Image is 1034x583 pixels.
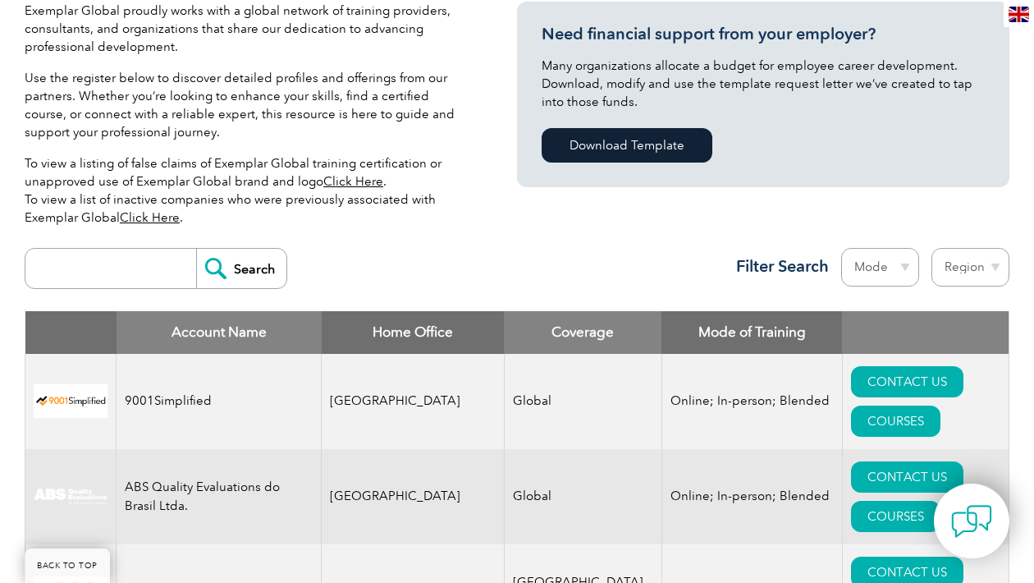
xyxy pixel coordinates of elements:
[25,549,110,583] a: BACK TO TOP
[322,311,505,354] th: Home Office: activate to sort column ascending
[25,154,468,227] p: To view a listing of false claims of Exemplar Global training certification or unapproved use of ...
[323,174,383,189] a: Click Here
[34,488,108,506] img: c92924ac-d9bc-ea11-a814-000d3a79823d-logo.jpg
[117,311,322,354] th: Account Name: activate to sort column descending
[661,311,842,354] th: Mode of Training: activate to sort column ascending
[542,57,985,111] p: Many organizations allocate a budget for employee career development. Download, modify and use th...
[542,128,712,163] a: Download Template
[851,501,940,532] a: COURSES
[34,384,108,418] img: 37c9c059-616f-eb11-a812-002248153038-logo.png
[851,366,963,397] a: CONTACT US
[726,256,829,277] h3: Filter Search
[504,311,661,354] th: Coverage: activate to sort column ascending
[322,449,505,544] td: [GEOGRAPHIC_DATA]
[1009,7,1029,22] img: en
[25,2,468,56] p: Exemplar Global proudly works with a global network of training providers, consultants, and organ...
[117,449,322,544] td: ABS Quality Evaluations do Brasil Ltda.
[851,406,940,437] a: COURSES
[25,69,468,141] p: Use the register below to discover detailed profiles and offerings from our partners. Whether you...
[842,311,1009,354] th: : activate to sort column ascending
[542,24,985,44] h3: Need financial support from your employer?
[504,354,661,449] td: Global
[120,210,180,225] a: Click Here
[504,449,661,544] td: Global
[951,501,992,542] img: contact-chat.png
[851,461,963,493] a: CONTACT US
[661,354,842,449] td: Online; In-person; Blended
[661,449,842,544] td: Online; In-person; Blended
[322,354,505,449] td: [GEOGRAPHIC_DATA]
[117,354,322,449] td: 9001Simplified
[196,249,286,288] input: Search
